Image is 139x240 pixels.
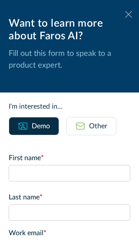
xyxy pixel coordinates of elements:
label: Work email [9,228,130,238]
p: Fill out this form to speak to a product expert. [9,48,130,72]
div: I'm interested in... [9,101,130,112]
label: Last name [9,192,130,202]
label: First name [9,153,130,163]
div: Demo [32,121,50,131]
div: Other [89,121,107,131]
div: Want to learn more about Faros AI? [9,17,130,43]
